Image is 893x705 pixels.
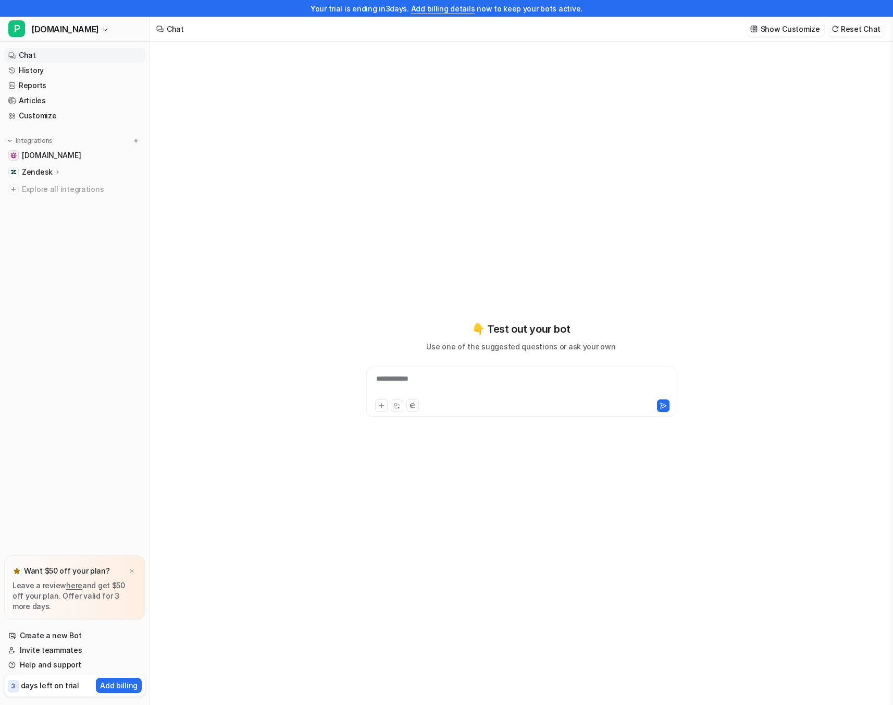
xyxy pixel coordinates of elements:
[31,22,99,37] span: [DOMAIN_NAME]
[4,658,145,672] a: Help and support
[13,580,137,612] p: Leave a review and get $50 off your plan. Offer valid for 3 more days.
[4,63,145,78] a: History
[22,150,81,161] span: [DOMAIN_NAME]
[4,78,145,93] a: Reports
[96,678,142,693] button: Add billing
[16,137,53,145] p: Integrations
[4,643,145,658] a: Invite teammates
[13,567,21,575] img: star
[4,148,145,163] a: paceheads.com[DOMAIN_NAME]
[761,23,820,34] p: Show Customize
[21,680,79,691] p: days left on trial
[132,137,140,144] img: menu_add.svg
[11,682,15,691] p: 3
[8,20,25,37] span: P
[750,25,758,33] img: customize
[411,4,475,13] a: Add billing details
[8,184,19,195] img: explore all integrations
[10,169,17,175] img: Zendesk
[472,321,570,337] p: 👇 Test out your bot
[129,568,135,575] img: x
[4,136,56,146] button: Integrations
[4,628,145,643] a: Create a new Bot
[4,93,145,108] a: Articles
[66,581,82,590] a: here
[167,23,184,34] div: Chat
[4,48,145,63] a: Chat
[4,108,145,123] a: Customize
[747,21,824,37] button: Show Customize
[828,21,885,37] button: Reset Chat
[22,167,53,177] p: Zendesk
[22,181,141,198] span: Explore all integrations
[10,152,17,159] img: paceheads.com
[4,182,145,197] a: Explore all integrations
[100,680,138,691] p: Add billing
[24,566,110,576] p: Want $50 off your plan?
[6,137,14,144] img: expand menu
[832,25,839,33] img: reset
[426,341,615,352] p: Use one of the suggested questions or ask your own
